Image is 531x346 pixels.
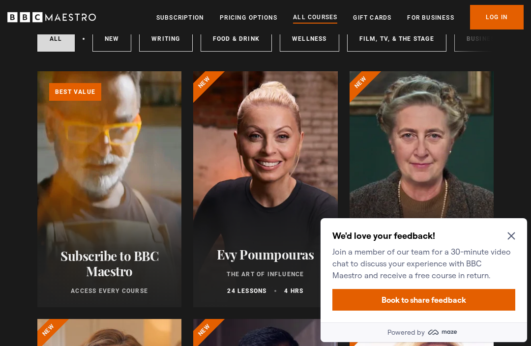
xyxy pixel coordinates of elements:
a: Gift Cards [353,13,391,23]
a: Wellness [280,26,339,52]
h2: Evy Poumpouras [205,247,325,262]
a: Film, TV, & The Stage [347,26,446,52]
h2: We'd love your feedback! [16,16,195,28]
p: The Art of Influence [205,270,325,279]
a: For business [407,13,454,23]
button: Book to share feedback [16,75,199,96]
nav: Primary [156,5,524,29]
a: Pricing Options [220,13,277,23]
a: Log In [470,5,524,29]
a: [PERSON_NAME] Writing 11 lessons 2.5 hrs New [350,71,494,307]
a: New [92,26,132,52]
p: 4 hrs [284,287,303,295]
a: Powered by maze [4,108,210,128]
div: Optional study invitation [4,4,210,128]
button: Close Maze Prompt [191,18,199,26]
a: Food & Drink [201,26,272,52]
a: All Courses [293,12,337,23]
p: Join a member of our team for a 30-minute video chat to discuss your experience with BBC Maestro ... [16,31,195,67]
svg: BBC Maestro [7,10,96,25]
p: 24 lessons [227,287,266,295]
a: Evy Poumpouras The Art of Influence 24 lessons 4 hrs New [193,71,337,307]
p: Best value [49,83,101,101]
a: Subscription [156,13,204,23]
a: Writing [139,26,192,52]
a: All [37,26,75,52]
